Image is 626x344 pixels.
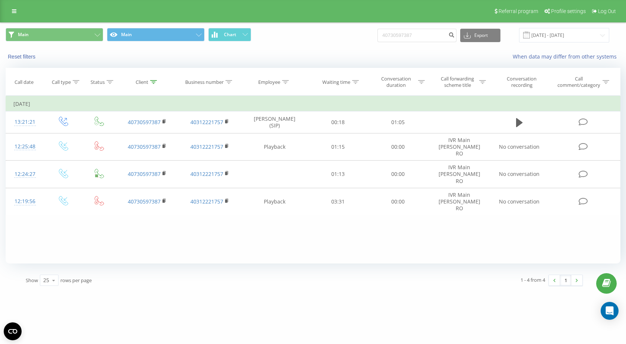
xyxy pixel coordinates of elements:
[128,198,161,205] a: 40730597387
[428,188,490,215] td: IVR Main [PERSON_NAME] RO
[13,115,37,129] div: 13:21:21
[4,322,22,340] button: Open CMP widget
[128,119,161,126] a: 40730597387
[208,28,251,41] button: Chart
[428,133,490,161] td: IVR Main [PERSON_NAME] RO
[308,111,368,133] td: 00:18
[499,170,540,177] span: No conversation
[368,188,428,215] td: 00:00
[557,76,601,88] div: Call comment/category
[91,79,105,85] div: Status
[308,161,368,188] td: 01:13
[190,143,223,150] a: 40312221757
[308,188,368,215] td: 03:31
[241,188,308,215] td: Playback
[499,198,540,205] span: No conversation
[18,32,29,38] span: Main
[322,79,350,85] div: Waiting time
[521,276,545,284] div: 1 - 4 from 4
[13,167,37,182] div: 12:24:27
[499,8,538,14] span: Referral program
[6,53,39,60] button: Reset filters
[308,133,368,161] td: 01:15
[13,139,37,154] div: 12:25:48
[513,53,620,60] a: When data may differ from other systems
[258,79,280,85] div: Employee
[13,194,37,209] div: 12:19:56
[601,302,619,320] div: Open Intercom Messenger
[368,161,428,188] td: 00:00
[598,8,616,14] span: Log Out
[60,277,92,284] span: rows per page
[136,79,148,85] div: Client
[551,8,586,14] span: Profile settings
[560,275,571,285] a: 1
[497,76,546,88] div: Conversation recording
[224,32,236,37] span: Chart
[368,133,428,161] td: 00:00
[428,161,490,188] td: IVR Main [PERSON_NAME] RO
[460,29,500,42] button: Export
[15,79,34,85] div: Call date
[26,277,38,284] span: Show
[190,119,223,126] a: 40312221757
[368,111,428,133] td: 01:05
[437,76,477,88] div: Call forwarding scheme title
[377,29,456,42] input: Search by number
[43,277,49,284] div: 25
[241,133,308,161] td: Playback
[128,143,161,150] a: 40730597387
[52,79,71,85] div: Call type
[128,170,161,177] a: 40730597387
[185,79,224,85] div: Business number
[107,28,205,41] button: Main
[499,143,540,150] span: No conversation
[241,111,308,133] td: [PERSON_NAME] (SIP)
[376,76,416,88] div: Conversation duration
[6,28,103,41] button: Main
[6,97,620,111] td: [DATE]
[190,198,223,205] a: 40312221757
[190,170,223,177] a: 40312221757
